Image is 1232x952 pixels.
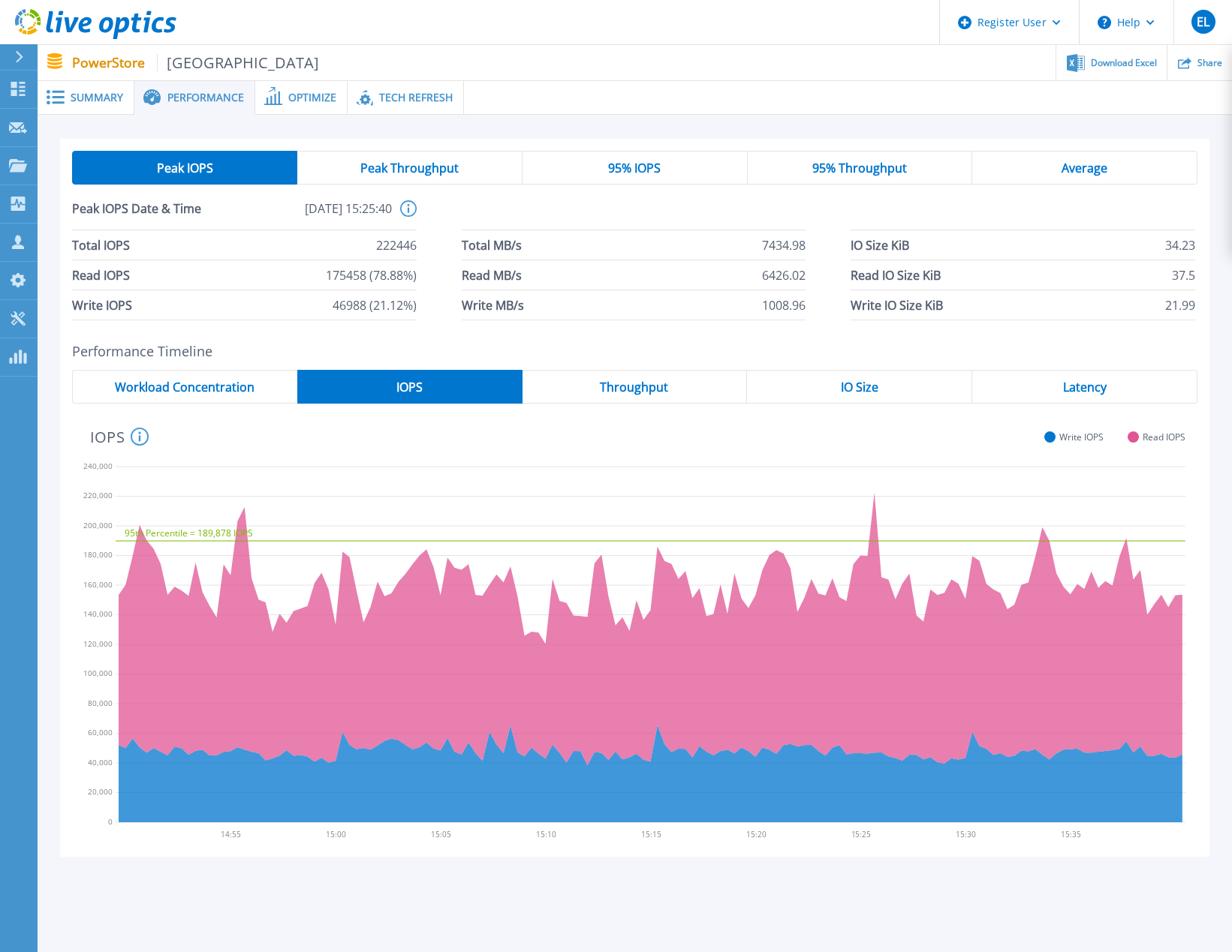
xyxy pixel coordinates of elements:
[88,728,113,738] text: 60,000
[360,162,459,174] span: Peak Throughput
[1091,59,1157,68] span: Download Excel
[326,260,417,290] span: 175458 (78.88%)
[957,829,977,839] text: 15:30
[376,230,417,260] span: 222446
[812,162,907,174] span: 95% Throughput
[88,698,113,708] text: 80,000
[1172,260,1195,290] span: 37.5
[762,230,806,260] span: 7434.98
[600,381,668,393] span: Throughput
[1197,16,1209,28] span: EL
[462,230,522,260] span: Total MB/s
[851,230,909,260] span: IO Size KiB
[841,381,878,393] span: IO Size
[462,260,522,290] span: Read MB/s
[90,428,149,446] h4: IOPS
[1197,59,1222,68] span: Share
[72,230,130,260] span: Total IOPS
[83,491,113,501] text: 220,000
[232,200,392,230] span: [DATE] 15:25:40
[762,260,806,290] span: 6426.02
[852,829,872,839] text: 15:25
[71,92,123,103] span: Summary
[642,829,662,839] text: 15:15
[1062,162,1107,174] span: Average
[747,829,767,839] text: 15:20
[1165,230,1195,260] span: 34.23
[167,92,244,103] span: Performance
[83,609,113,620] text: 140,000
[851,260,941,290] span: Read IO Size KiB
[608,162,661,174] span: 95% IOPS
[88,787,113,797] text: 20,000
[379,92,453,103] span: Tech Refresh
[72,290,132,320] span: Write IOPS
[72,260,130,290] span: Read IOPS
[115,381,255,393] span: Workload Concentration
[83,461,113,471] text: 240,000
[327,829,347,839] text: 15:00
[288,92,336,103] span: Optimize
[83,520,113,530] text: 200,000
[1165,290,1195,320] span: 21.99
[83,668,113,679] text: 100,000
[462,290,524,320] span: Write MB/s
[851,290,943,320] span: Write IO Size KiB
[157,54,320,71] span: [GEOGRAPHIC_DATA]
[333,290,417,320] span: 46988 (21.12%)
[1059,431,1104,443] span: Write IOPS
[537,829,557,839] text: 15:10
[83,579,113,590] text: 160,000
[157,162,213,174] span: Peak IOPS
[221,829,242,839] text: 14:55
[1063,381,1107,393] span: Latency
[396,381,423,393] span: IOPS
[762,290,806,320] span: 1008.96
[83,638,113,649] text: 120,000
[83,550,113,560] text: 180,000
[1062,829,1083,839] text: 15:35
[108,816,113,827] text: 0
[432,829,452,839] text: 15:05
[72,344,1197,359] h2: Performance Timeline
[125,527,253,539] text: 95th Percentile = 189,878 IOPS
[1143,431,1185,443] span: Read IOPS
[88,757,113,767] text: 40,000
[72,200,232,230] span: Peak IOPS Date & Time
[72,54,320,71] p: PowerStore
